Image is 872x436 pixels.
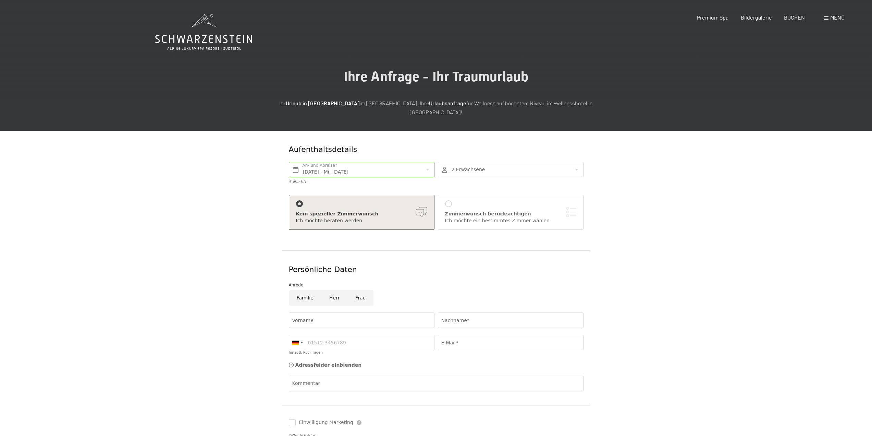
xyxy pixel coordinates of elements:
input: 01512 3456789 [289,335,434,350]
span: Menü [830,14,845,21]
span: Adressfelder einblenden [295,362,362,368]
span: Ihre Anfrage - Ihr Traumurlaub [344,69,528,85]
a: BUCHEN [784,14,805,21]
div: Aufenthaltsdetails [289,144,534,155]
div: Ich möchte beraten werden [296,217,427,224]
div: Zimmerwunsch berücksichtigen [445,211,576,217]
strong: Urlaubsanfrage [429,100,466,106]
div: Kein spezieller Zimmerwunsch [296,211,427,217]
div: Ich möchte ein bestimmtes Zimmer wählen [445,217,576,224]
a: Premium Spa [697,14,728,21]
div: Persönliche Daten [289,264,584,275]
p: Ihr im [GEOGRAPHIC_DATA]. Ihre für Wellness auf höchstem Niveau im Wellnesshotel in [GEOGRAPHIC_D... [265,99,607,116]
div: 5 Nächte [289,179,434,185]
strong: Urlaub in [GEOGRAPHIC_DATA] [286,100,359,106]
label: für evtl. Rückfragen [289,351,323,354]
div: Anrede [289,282,584,288]
a: Bildergalerie [741,14,772,21]
span: Einwilligung Marketing [299,419,353,426]
div: Germany (Deutschland): +49 [289,335,305,350]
